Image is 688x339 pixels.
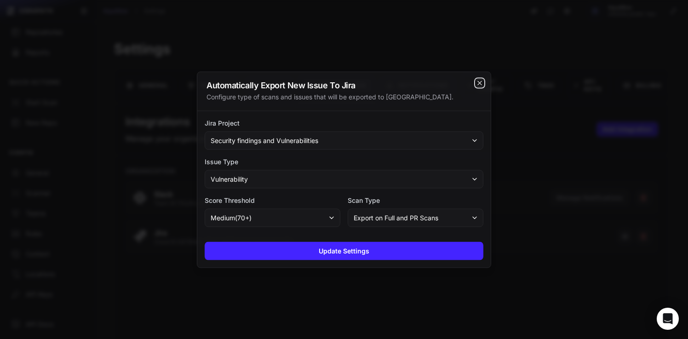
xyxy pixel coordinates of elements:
svg: cross 2, [476,79,483,86]
button: Update Settings [205,241,483,260]
label: Score Threshold [205,195,340,205]
button: Security findings and Vulnerabilities [205,131,483,149]
div: Configure type of scans and issues that will be exported to [GEOGRAPHIC_DATA]. [206,92,482,101]
span: Vulnerability [211,174,248,184]
span: medium ( 70 +) [211,213,252,222]
div: Open Intercom Messenger [657,308,679,330]
h2: Automatically Export New Issue To Jira [206,81,482,89]
label: Scan Type [348,195,483,205]
label: Issue Type [205,157,483,166]
button: Export on Full and PR Scans [348,208,483,227]
button: medium(70+) [205,208,340,227]
span: Export on Full and PR Scans [354,213,438,222]
button: Vulnerability [205,170,483,188]
span: Security findings and Vulnerabilities [211,136,318,145]
label: Jira Project [205,118,483,127]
